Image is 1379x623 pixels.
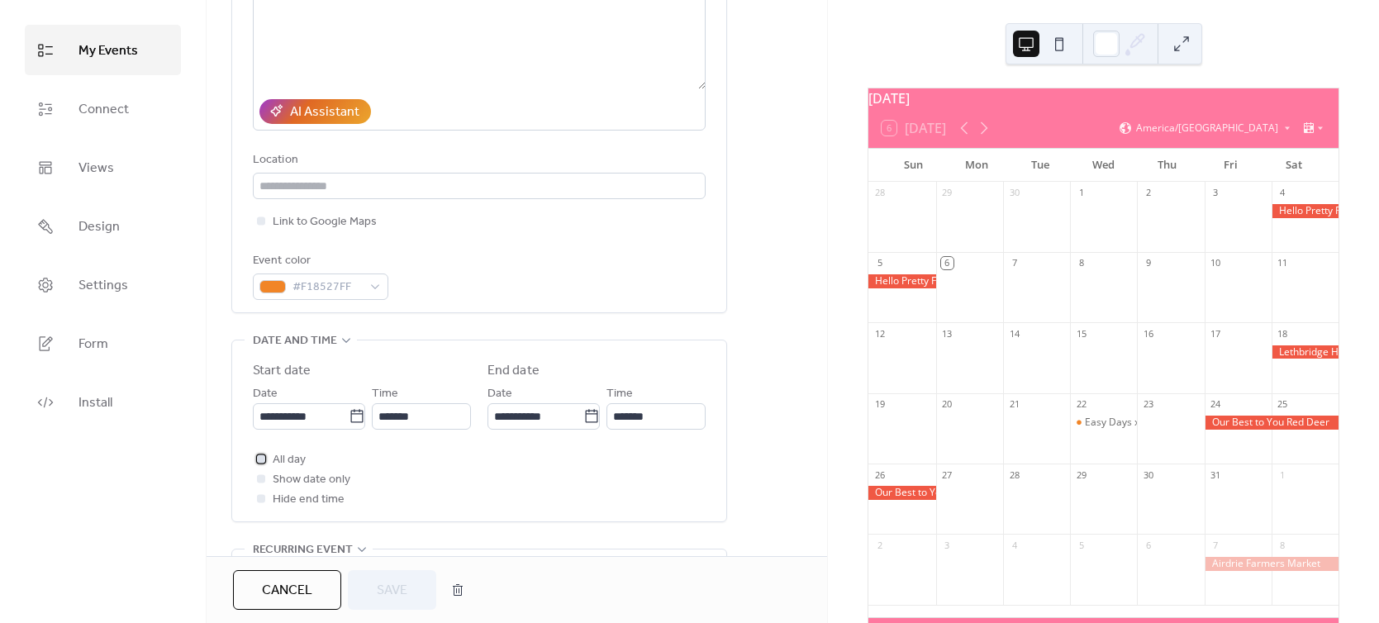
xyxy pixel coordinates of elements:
div: 5 [1075,539,1087,551]
div: 22 [1075,398,1087,411]
div: 19 [873,398,886,411]
span: Design [78,214,120,240]
a: Views [25,142,181,193]
div: Mon [945,149,1009,182]
span: Connect [78,97,129,122]
div: 26 [873,468,886,481]
div: 2 [1142,187,1154,199]
div: 7 [1008,257,1020,269]
div: 30 [1142,468,1154,481]
span: Show date only [273,470,350,490]
button: AI Assistant [259,99,371,124]
div: 21 [1008,398,1020,411]
div: 28 [873,187,886,199]
span: Time [606,384,633,404]
div: 6 [1142,539,1154,551]
a: My Events [25,25,181,75]
div: Our Best to You Red Deer [868,486,935,500]
div: Easy Days x '88 Brewery [1070,416,1137,430]
div: 4 [1277,187,1289,199]
span: All day [273,450,306,470]
div: 9 [1142,257,1154,269]
div: Fri [1199,149,1262,182]
div: Location [253,150,702,170]
div: [DATE] [868,88,1339,108]
span: Date and time [253,331,337,351]
div: Lethbridge Handmade Market [1272,345,1339,359]
a: Design [25,201,181,251]
div: AI Assistant [290,102,359,122]
div: Sat [1262,149,1325,182]
div: 8 [1277,539,1289,551]
span: Views [78,155,114,181]
span: Install [78,390,112,416]
span: Date [253,384,278,404]
div: 8 [1075,257,1087,269]
a: Install [25,377,181,427]
div: Hello Pretty Fall Market [1272,204,1339,218]
div: 28 [1008,468,1020,481]
div: 3 [941,539,953,551]
div: 27 [941,468,953,481]
span: America/[GEOGRAPHIC_DATA] [1136,123,1278,133]
div: Wed [1072,149,1135,182]
div: 5 [873,257,886,269]
span: Date [487,384,512,404]
span: Time [372,384,398,404]
div: 6 [941,257,953,269]
div: 1 [1277,468,1289,481]
div: 31 [1210,468,1222,481]
div: Tue [1009,149,1072,182]
div: Event color [253,251,385,271]
div: 12 [873,327,886,340]
div: 17 [1210,327,1222,340]
div: 4 [1008,539,1020,551]
div: Our Best to You Red Deer [1205,416,1339,430]
div: 2 [873,539,886,551]
div: Thu [1135,149,1199,182]
div: 3 [1210,187,1222,199]
div: 29 [1075,468,1087,481]
div: 14 [1008,327,1020,340]
div: 25 [1277,398,1289,411]
span: My Events [78,38,138,64]
span: Settings [78,273,128,298]
span: Hide end time [273,490,345,510]
div: 30 [1008,187,1020,199]
div: End date [487,361,540,381]
span: Form [78,331,108,357]
div: Sun [882,149,945,182]
span: Recurring event [253,540,353,560]
div: 7 [1210,539,1222,551]
a: Connect [25,83,181,134]
div: Start date [253,361,311,381]
div: 15 [1075,327,1087,340]
div: 16 [1142,327,1154,340]
div: 18 [1277,327,1289,340]
a: Form [25,318,181,369]
a: Settings [25,259,181,310]
div: Easy Days x '88 Brewery [1085,416,1197,430]
div: 11 [1277,257,1289,269]
div: 29 [941,187,953,199]
div: Hello Pretty Fall Market [868,274,935,288]
div: Airdrie Farmers Market [1205,557,1339,571]
div: 23 [1142,398,1154,411]
div: 13 [941,327,953,340]
div: 1 [1075,187,1087,199]
span: #F18527FF [292,278,362,297]
div: 10 [1210,257,1222,269]
div: 24 [1210,398,1222,411]
span: Cancel [262,581,312,601]
span: Link to Google Maps [273,212,377,232]
div: 20 [941,398,953,411]
button: Cancel [233,570,341,610]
